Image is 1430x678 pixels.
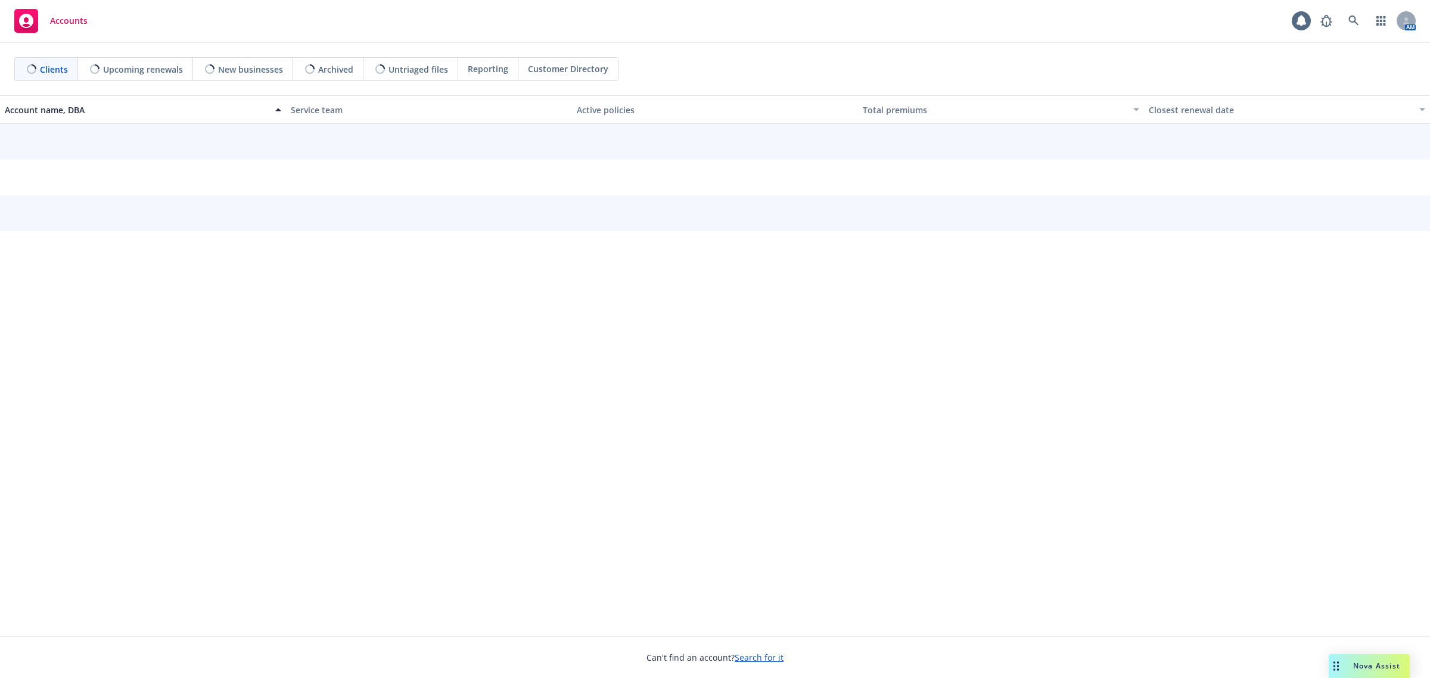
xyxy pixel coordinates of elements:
[577,104,853,116] div: Active policies
[50,16,88,26] span: Accounts
[286,95,572,124] button: Service team
[103,63,183,76] span: Upcoming renewals
[1149,104,1412,116] div: Closest renewal date
[646,651,784,664] span: Can't find an account?
[388,63,448,76] span: Untriaged files
[40,63,68,76] span: Clients
[1329,654,1344,678] div: Drag to move
[318,63,353,76] span: Archived
[1144,95,1430,124] button: Closest renewal date
[468,63,508,75] span: Reporting
[1342,9,1366,33] a: Search
[291,104,567,116] div: Service team
[1314,9,1338,33] a: Report a Bug
[528,63,608,75] span: Customer Directory
[858,95,1144,124] button: Total premiums
[863,104,1126,116] div: Total premiums
[1353,661,1400,671] span: Nova Assist
[572,95,858,124] button: Active policies
[10,4,92,38] a: Accounts
[5,104,268,116] div: Account name, DBA
[735,652,784,663] a: Search for it
[1329,654,1410,678] button: Nova Assist
[218,63,283,76] span: New businesses
[1369,9,1393,33] a: Switch app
